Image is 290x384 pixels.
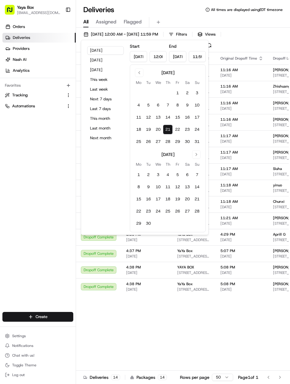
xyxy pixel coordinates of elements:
button: Refresh [205,41,213,50]
span: 11:21 AM [220,216,263,220]
span: [DATE] [220,270,263,275]
button: 29 [134,219,143,228]
button: 3 [192,88,202,98]
button: Toggle Theme [2,361,73,369]
button: 21 [192,194,202,204]
span: YaYa Box [177,248,193,253]
button: 19 [173,194,182,204]
span: Log out [12,372,25,377]
button: Next month [87,134,124,142]
span: [DATE] [220,221,263,226]
button: 25 [134,137,143,147]
span: 11:18 AM [220,199,263,204]
button: 19 [143,125,153,134]
span: [DATE] [220,287,263,292]
button: [DATE] [87,56,124,64]
div: Page 1 of 1 [238,374,258,380]
div: [DATE] [161,151,174,157]
button: 1 [173,88,182,98]
span: Orders [13,24,25,29]
button: 29 [173,137,182,147]
a: Automations [5,103,64,109]
span: Toggle Theme [12,363,36,368]
label: End [169,43,176,49]
button: 18 [134,125,143,134]
button: Last week [87,85,124,94]
button: Log out [2,371,73,379]
button: 1 [134,170,143,180]
span: 5:07 PM [220,248,263,253]
span: Notifications [12,343,33,348]
span: Assigned [96,18,116,26]
span: [DATE] [220,123,263,127]
button: 15 [134,194,143,204]
button: Create [2,312,73,322]
button: This month [87,114,124,123]
span: 11:17 AM [220,133,263,138]
th: Sunday [192,79,202,86]
th: Thursday [163,79,173,86]
button: This week [87,75,124,84]
button: 16 [182,112,192,122]
button: 4 [163,170,173,180]
button: [DATE] [87,66,124,74]
button: Last 7 days [87,105,124,113]
button: 23 [182,125,192,134]
label: Start [130,43,140,49]
th: Monday [134,79,143,86]
th: Friday [173,161,182,168]
button: 11 [134,112,143,122]
span: Filters [176,32,187,37]
button: 25 [163,206,173,216]
span: 11:16 AM [220,117,263,122]
span: Flagged [124,18,142,26]
button: 9 [182,100,192,110]
th: Sunday [192,161,202,168]
button: 20 [182,194,192,204]
button: Yaya Box[EMAIL_ADDRESS][DOMAIN_NAME] [2,2,63,17]
button: Go to next month [192,150,201,159]
span: [DATE] [220,155,263,160]
button: Views [195,30,218,39]
button: 2 [182,88,192,98]
span: 11:18 AM [220,183,263,188]
button: 30 [182,137,192,147]
button: 21 [163,125,173,134]
span: Providers [13,46,29,51]
button: [DATE] [87,46,124,55]
span: [DATE] [220,106,263,111]
span: [DATE] [220,205,263,209]
th: Friday [173,79,182,86]
button: 2 [143,170,153,180]
span: Tracking [12,92,28,98]
span: 4:37 PM [126,248,167,253]
span: 5:08 PM [220,282,263,286]
span: Original Dropoff Time [220,56,257,61]
button: 27 [182,206,192,216]
span: [DATE] [220,254,263,259]
span: Siuha [273,166,282,171]
button: [DATE] 12:00 AM - [DATE] 11:59 PM [81,30,161,39]
span: [DATE] [126,254,167,259]
th: Tuesday [143,79,153,86]
span: yinuo [273,183,282,188]
button: 7 [192,170,202,180]
span: [STREET_ADDRESS][PERSON_NAME] [177,237,211,242]
button: [EMAIL_ADDRESS][DOMAIN_NAME] [17,10,60,15]
button: 5 [173,170,182,180]
a: Providers [2,44,76,54]
th: Wednesday [153,161,163,168]
span: Views [205,32,216,37]
span: 11:16 AM [220,101,263,106]
span: Create [36,314,47,320]
button: 22 [134,206,143,216]
span: YAYA BOX [177,265,194,270]
h1: Deliveries [83,5,114,15]
button: 22 [173,125,182,134]
div: [DATE] [161,70,174,76]
button: Chat with us! [2,351,73,360]
span: All [83,18,88,26]
button: 14 [192,182,202,192]
button: 3 [153,170,163,180]
span: 4:38 PM [126,282,167,286]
